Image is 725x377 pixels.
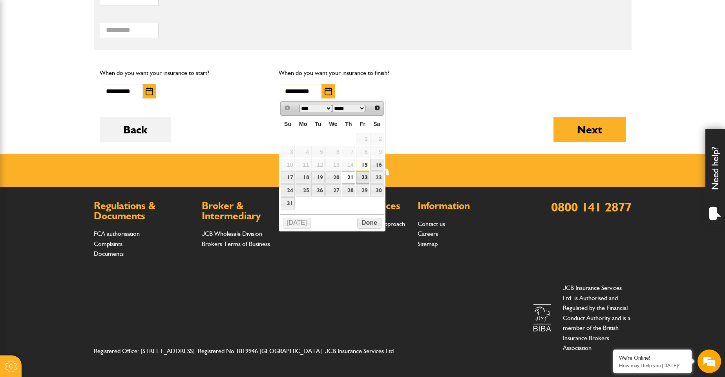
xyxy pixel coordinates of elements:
[418,201,518,211] h2: Information
[370,184,384,197] a: 30
[202,240,270,248] a: Brokers Terms of Business
[370,171,384,184] a: 23
[296,171,311,184] a: 18
[311,184,325,197] a: 26
[325,171,341,184] a: 20
[553,117,626,142] button: Next
[705,129,725,227] div: Need help?
[325,184,341,197] a: 27
[284,121,291,127] span: Sunday
[94,250,124,257] a: Documents
[563,283,632,353] p: JCB Insurance Services Ltd. is Authorised and Regulated by the Financial Conduct Authority and is...
[296,184,311,197] a: 25
[146,87,153,95] img: Choose date
[281,197,294,209] a: 31
[619,355,686,361] div: We're Online!
[329,121,337,127] span: Wednesday
[202,201,302,221] h2: Broker & Intermediary
[311,171,325,184] a: 19
[418,220,445,228] a: Contact us
[202,230,262,237] a: JCB Wholesale Division
[315,121,321,127] span: Tuesday
[619,362,686,368] p: How may I help you today?
[94,201,194,221] h2: Regulations & Documents
[94,230,140,237] a: FCA authorisation
[360,121,365,127] span: Friday
[370,159,384,171] a: 16
[281,171,294,184] a: 17
[356,171,369,184] a: 22
[373,121,380,127] span: Saturday
[281,184,294,197] a: 24
[342,184,355,197] a: 28
[342,171,355,184] a: 21
[100,68,267,78] p: When do you want your insurance to start?
[418,240,438,248] a: Sitemap
[371,102,383,114] a: Next
[279,68,446,78] p: When do you want your insurance to finish?
[374,105,380,111] span: Next
[356,159,369,171] a: 15
[299,121,307,127] span: Monday
[94,240,122,248] a: Complaints
[283,218,311,229] button: [DATE]
[356,184,369,197] a: 29
[551,199,632,215] a: 0800 141 2877
[100,117,171,142] button: Back
[418,230,438,237] a: Careers
[94,346,411,356] address: Registered Office: [STREET_ADDRESS]. Registered No 1819946 [GEOGRAPHIC_DATA]. JCB Insurance Servi...
[325,87,332,95] img: Choose date
[357,218,381,229] button: Done
[345,121,352,127] span: Thursday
